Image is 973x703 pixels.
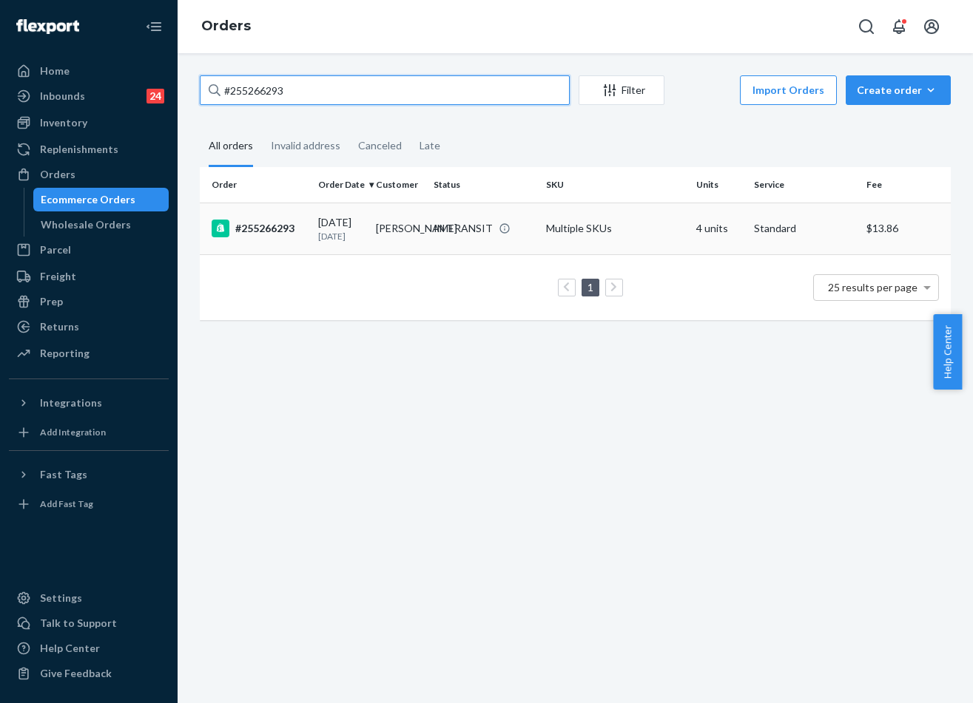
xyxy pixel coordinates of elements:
td: Multiple SKUs [540,203,690,254]
div: Add Integration [40,426,106,438]
span: 25 results per page [828,281,918,293]
div: Add Fast Tag [40,497,93,510]
th: SKU [540,167,690,203]
th: Service [748,167,861,203]
div: Inventory [40,115,87,130]
div: Customer [376,178,422,191]
div: Returns [40,319,79,334]
div: Settings [40,591,82,605]
button: Create order [846,75,951,105]
div: Prep [40,294,63,309]
div: Filter [579,83,664,98]
input: Search orders [200,75,570,105]
a: Returns [9,315,169,339]
button: Help Center [933,314,962,390]
a: Replenishments [9,137,169,161]
div: Orders [40,167,75,182]
a: Talk to Support [9,611,169,635]
div: Reporting [40,346,90,361]
a: Page 1 is your current page [585,281,596,293]
a: Help Center [9,636,169,660]
div: Late [420,126,440,165]
div: Give Feedback [40,666,112,681]
a: Wholesale Orders [33,213,169,237]
button: Give Feedback [9,662,169,685]
button: Integrations [9,391,169,415]
a: Freight [9,265,169,288]
a: Orders [201,18,251,34]
a: Reporting [9,342,169,365]
p: [DATE] [318,230,364,242]
button: Open account menu [917,12,946,41]
div: Integrations [40,395,102,410]
button: Filter [579,75,664,105]
th: Fee [861,167,951,203]
button: Open Search Box [852,12,881,41]
div: Canceled [358,126,402,165]
ol: breadcrumbs [189,5,263,48]
div: Wholesale Orders [41,217,131,232]
td: 4 units [690,203,748,254]
th: Status [428,167,540,203]
button: Fast Tags [9,463,169,486]
a: Add Fast Tag [9,492,169,516]
button: Open notifications [884,12,914,41]
a: Orders [9,163,169,186]
div: Replenishments [40,142,118,157]
p: Standard [754,221,855,236]
img: Flexport logo [16,19,79,34]
div: Fast Tags [40,467,87,482]
a: Inventory [9,111,169,135]
div: Talk to Support [40,616,117,631]
a: Inbounds24 [9,84,169,108]
a: Parcel [9,238,169,262]
th: Order Date [312,167,370,203]
th: Order [200,167,312,203]
div: Invalid address [271,126,340,165]
a: Ecommerce Orders [33,188,169,211]
a: Add Integration [9,421,169,444]
div: Ecommerce Orders [41,192,135,207]
div: Home [40,64,70,78]
div: [DATE] [318,215,364,242]
div: #255266293 [212,220,306,237]
td: $13.86 [861,203,951,254]
div: IN TRANSIT [434,221,493,236]
div: Freight [40,269,76,284]
td: [PERSON_NAME] [370,203,428,254]
th: Units [690,167,748,203]
div: All orders [209,126,253,167]
div: Parcel [40,242,71,257]
button: Import Orders [740,75,837,105]
div: 24 [147,89,164,103]
div: Inbounds [40,89,85,103]
a: Settings [9,586,169,610]
a: Home [9,59,169,83]
div: Create order [857,83,940,98]
a: Prep [9,290,169,313]
button: Close Navigation [139,12,169,41]
div: Help Center [40,641,100,656]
